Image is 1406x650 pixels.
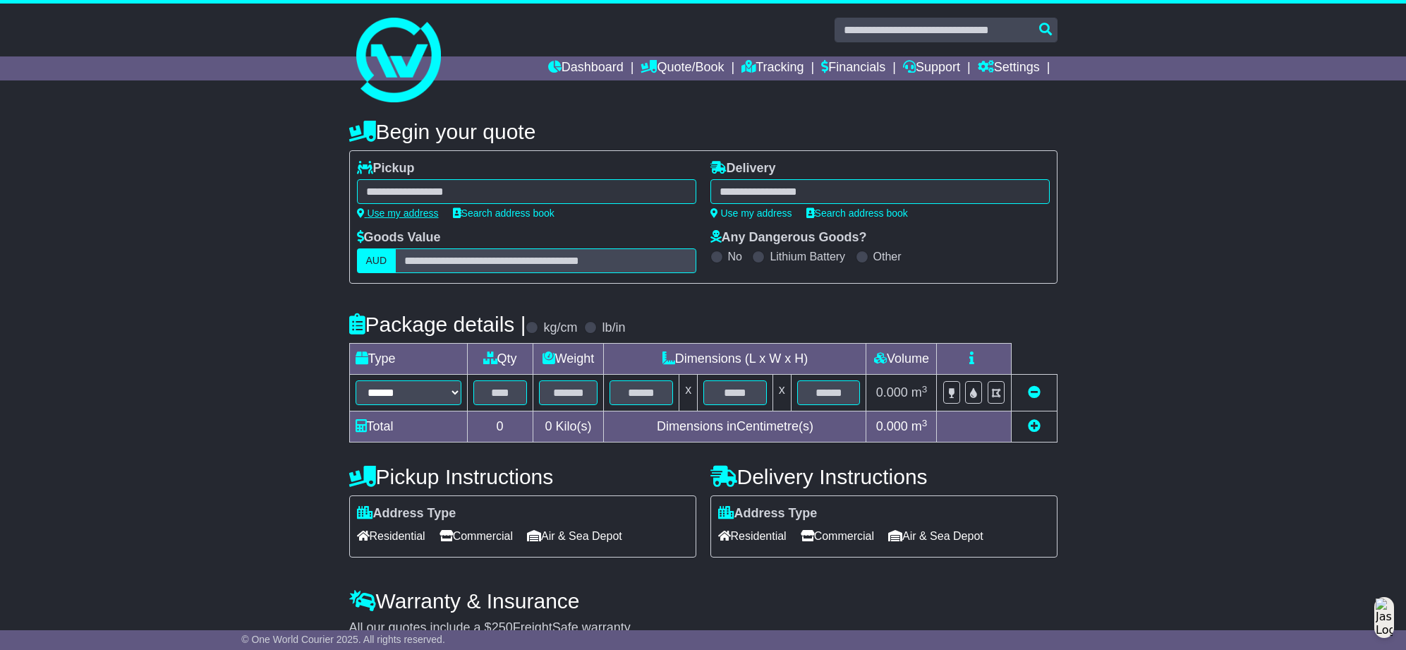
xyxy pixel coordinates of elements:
[349,589,1057,613] h4: Warranty & Insurance
[876,419,908,433] span: 0.000
[349,411,467,443] td: Total
[349,620,1057,636] div: All our quotes include a $ FreightSafe warranty.
[876,385,908,399] span: 0.000
[866,344,937,375] td: Volume
[710,207,792,219] a: Use my address
[357,248,396,273] label: AUD
[821,56,885,80] a: Financials
[357,230,441,246] label: Goods Value
[604,344,866,375] td: Dimensions (L x W x H)
[911,385,928,399] span: m
[801,525,874,547] span: Commercial
[467,344,533,375] td: Qty
[922,384,928,395] sup: 3
[1028,385,1041,399] a: Remove this item
[357,525,425,547] span: Residential
[533,411,604,443] td: Kilo(s)
[349,465,696,488] h4: Pickup Instructions
[548,56,624,80] a: Dashboard
[1028,419,1041,433] a: Add new item
[440,525,513,547] span: Commercial
[543,320,577,336] label: kg/cm
[741,56,804,80] a: Tracking
[533,344,604,375] td: Weight
[357,161,415,176] label: Pickup
[922,418,928,428] sup: 3
[911,419,928,433] span: m
[718,506,818,522] label: Address Type
[527,525,622,547] span: Air & Sea Depot
[357,506,456,522] label: Address Type
[728,250,742,263] label: No
[604,411,866,443] td: Dimensions in Centimetre(s)
[873,250,902,263] label: Other
[349,313,526,336] h4: Package details |
[710,465,1057,488] h4: Delivery Instructions
[357,207,439,219] a: Use my address
[679,375,698,411] td: x
[641,56,724,80] a: Quote/Book
[903,56,960,80] a: Support
[602,320,625,336] label: lb/in
[710,161,776,176] label: Delivery
[770,250,845,263] label: Lithium Battery
[453,207,554,219] a: Search address book
[772,375,791,411] td: x
[806,207,908,219] a: Search address book
[349,120,1057,143] h4: Begin your quote
[467,411,533,443] td: 0
[710,230,867,246] label: Any Dangerous Goods?
[718,525,787,547] span: Residential
[888,525,983,547] span: Air & Sea Depot
[978,56,1040,80] a: Settings
[349,344,467,375] td: Type
[241,634,445,645] span: © One World Courier 2025. All rights reserved.
[545,419,552,433] span: 0
[492,620,513,634] span: 250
